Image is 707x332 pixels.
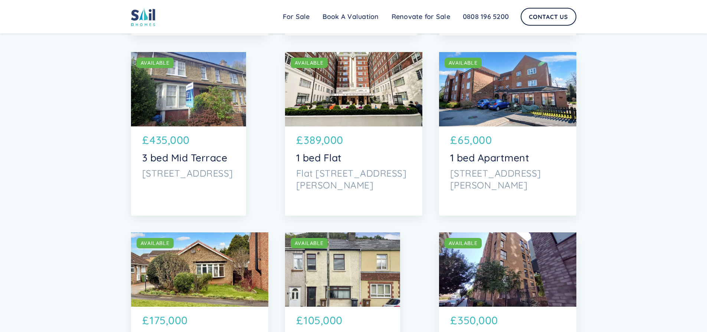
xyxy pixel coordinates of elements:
[450,152,565,164] p: 1 bed Apartment
[150,132,190,148] p: 435,000
[458,312,498,328] p: 350,000
[458,132,492,148] p: 65,000
[521,8,576,26] a: Contact Us
[295,59,324,67] div: AVAILABLE
[142,132,149,148] p: £
[304,312,343,328] p: 105,000
[296,312,303,328] p: £
[295,239,324,247] div: AVAILABLE
[439,52,576,216] a: AVAILABLE£65,0001 bed Apartment[STREET_ADDRESS][PERSON_NAME]
[449,59,478,67] div: AVAILABLE
[385,9,456,24] a: Renovate for Sale
[450,132,457,148] p: £
[131,7,156,26] img: sail home logo colored
[316,9,385,24] a: Book A Valuation
[450,167,565,191] p: [STREET_ADDRESS][PERSON_NAME]
[296,152,411,164] p: 1 bed Flat
[276,9,316,24] a: For Sale
[450,312,457,328] p: £
[296,167,411,191] p: Flat [STREET_ADDRESS][PERSON_NAME]
[449,239,478,247] div: AVAILABLE
[142,312,149,328] p: £
[456,9,515,24] a: 0808 196 5200
[142,152,235,164] p: 3 bed Mid Terrace
[142,167,235,179] p: [STREET_ADDRESS]
[304,132,343,148] p: 389,000
[150,312,188,328] p: 175,000
[141,239,170,247] div: AVAILABLE
[141,59,170,67] div: AVAILABLE
[285,52,422,216] a: AVAILABLE£389,0001 bed FlatFlat [STREET_ADDRESS][PERSON_NAME]
[131,52,246,216] a: AVAILABLE£435,0003 bed Mid Terrace[STREET_ADDRESS]
[296,132,303,148] p: £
